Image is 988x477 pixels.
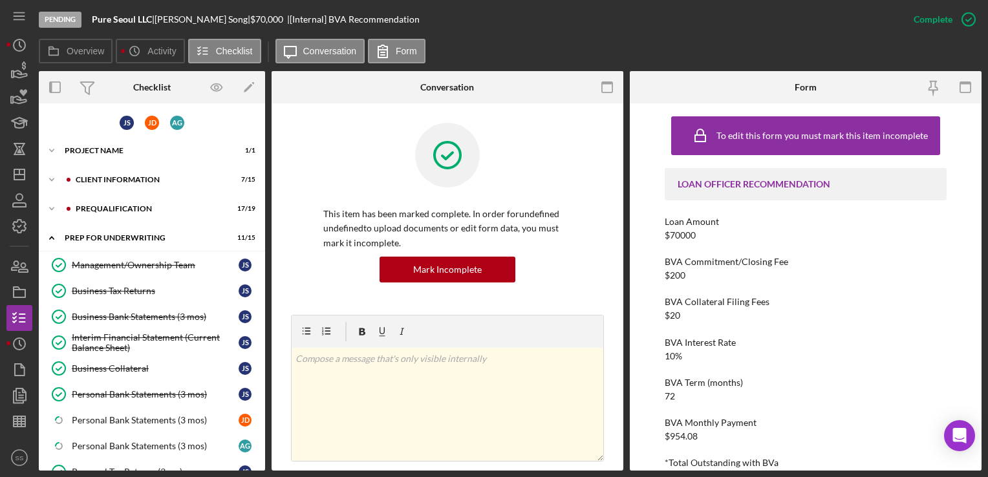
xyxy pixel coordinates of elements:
div: BVA Term (months) [665,377,946,388]
div: 72 [665,391,675,401]
label: Form [396,46,417,56]
div: Business Bank Statements (3 mos) [72,312,239,322]
div: Personal Tax Returns (3 yrs) [72,467,239,477]
text: SS [16,454,24,461]
div: 1 / 1 [232,147,255,154]
div: 17 / 19 [232,205,255,213]
div: Conversation [420,82,474,92]
div: $70000 [665,230,696,240]
p: This item has been marked complete. In order for undefined undefined to upload documents or edit ... [323,207,572,250]
div: *Total Outstanding with BVa [665,458,946,468]
a: Business CollateralJS [45,355,259,381]
div: LOAN OFFICER RECOMMENDATION [678,179,933,189]
div: Personal Bank Statements (3 mos) [72,389,239,399]
button: Complete [901,6,982,32]
div: BVA Interest Rate [665,337,946,348]
div: 10% [665,351,682,361]
a: Personal Bank Statements (3 mos)JD [45,407,259,433]
button: Checklist [188,39,261,63]
div: Client Information [76,176,223,184]
div: Complete [914,6,952,32]
div: Prequalification [76,205,223,213]
div: Mark Incomplete [413,257,482,282]
div: J S [239,310,252,323]
div: Interim Financial Statement (Current Balance Sheet) [72,332,239,353]
div: BVA Commitment/Closing Fee [665,257,946,267]
button: Overview [39,39,113,63]
span: $70,000 [250,14,283,25]
div: 11 / 15 [232,234,255,242]
div: Prep for Underwriting [65,234,223,242]
div: | [Internal] BVA Recommendation [287,14,420,25]
div: A G [170,116,184,130]
label: Conversation [303,46,357,56]
label: Overview [67,46,104,56]
a: Personal Bank Statements (3 mos)AG [45,433,259,459]
label: Activity [147,46,176,56]
div: BVA Collateral Filing Fees [665,297,946,307]
div: J S [239,284,252,297]
div: [PERSON_NAME] Song | [155,14,250,25]
button: Activity [116,39,184,63]
div: J S [239,362,252,375]
a: Interim Financial Statement (Current Balance Sheet)JS [45,330,259,355]
div: J S [239,336,252,349]
div: J S [120,116,134,130]
div: Loan Amount [665,217,946,227]
div: BVA Monthly Payment [665,418,946,428]
a: Management/Ownership TeamJS [45,252,259,278]
button: Conversation [275,39,365,63]
button: Mark Incomplete [380,257,515,282]
div: | [92,14,155,25]
button: SS [6,445,32,471]
div: 7 / 15 [232,176,255,184]
div: $200 [665,270,685,281]
div: $954.08 [665,431,698,441]
a: Business Tax ReturnsJS [45,278,259,304]
a: Personal Bank Statements (3 mos)JS [45,381,259,407]
div: Pending [39,12,81,28]
div: Management/Ownership Team [72,260,239,270]
button: Form [368,39,425,63]
div: Project Name [65,147,223,154]
div: J S [239,259,252,271]
div: Personal Bank Statements (3 mos) [72,441,239,451]
div: Open Intercom Messenger [944,420,975,451]
div: Business Tax Returns [72,286,239,296]
div: Checklist [133,82,171,92]
label: Checklist [216,46,253,56]
a: Business Bank Statements (3 mos)JS [45,304,259,330]
div: To edit this form you must mark this item incomplete [716,131,928,141]
div: Personal Bank Statements (3 mos) [72,415,239,425]
div: Business Collateral [72,363,239,374]
div: $20 [665,310,680,321]
div: A G [239,440,252,452]
b: Pure Seoul LLC [92,14,152,25]
div: J S [239,388,252,401]
div: Form [795,82,817,92]
div: J D [145,116,159,130]
div: J D [239,414,252,427]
